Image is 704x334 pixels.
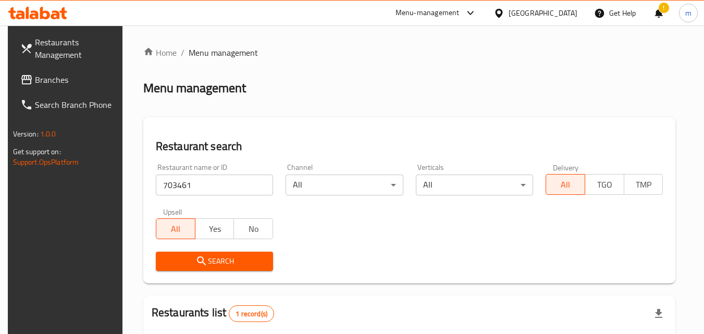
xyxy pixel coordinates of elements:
span: Get support on: [13,145,61,158]
div: Total records count [229,305,274,322]
span: All [550,177,581,192]
h2: Menu management [143,80,246,96]
div: [GEOGRAPHIC_DATA] [509,7,577,19]
button: Yes [195,218,234,239]
span: 1 record(s) [229,309,274,319]
label: Upsell [163,208,182,215]
span: No [238,221,269,237]
a: Home [143,46,177,59]
a: Restaurants Management [12,30,126,67]
span: m [685,7,691,19]
span: TGO [589,177,620,192]
button: No [233,218,273,239]
a: Support.OpsPlatform [13,155,79,169]
span: Search Branch Phone [35,98,117,111]
div: All [416,175,533,195]
nav: breadcrumb [143,46,676,59]
span: Restaurants Management [35,36,117,61]
div: All [286,175,403,195]
h2: Restaurant search [156,139,663,154]
span: TMP [628,177,659,192]
span: Branches [35,73,117,86]
button: TGO [585,174,624,195]
span: All [160,221,191,237]
li: / [181,46,184,59]
div: Menu-management [396,7,460,19]
button: TMP [624,174,663,195]
span: Version: [13,127,39,141]
label: Delivery [553,164,579,171]
button: All [156,218,195,239]
span: Search [164,255,265,268]
input: Search for restaurant name or ID.. [156,175,273,195]
button: Search [156,252,273,271]
a: Branches [12,67,126,92]
span: Menu management [189,46,258,59]
h2: Restaurants list [152,305,274,322]
a: Search Branch Phone [12,92,126,117]
button: All [546,174,585,195]
span: 1.0.0 [40,127,56,141]
div: Export file [646,301,671,326]
span: Yes [200,221,230,237]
